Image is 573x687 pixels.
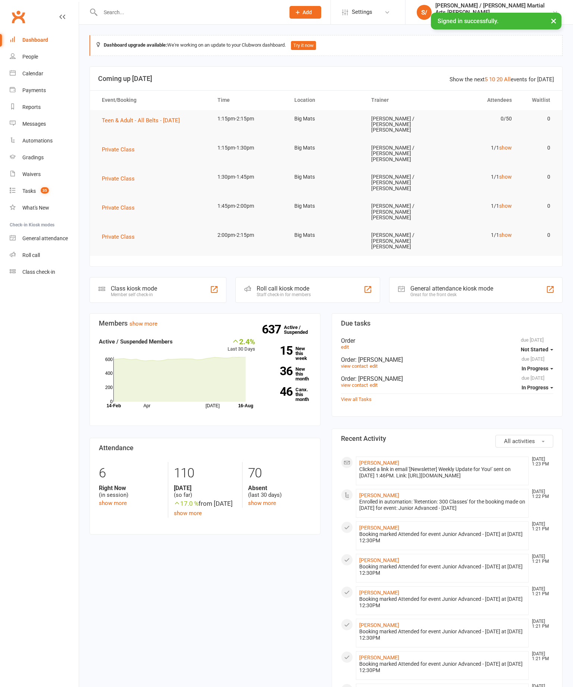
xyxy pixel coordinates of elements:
span: All activities [504,438,535,445]
div: Show the next events for [DATE] [450,75,554,84]
a: 36New this month [266,367,311,381]
a: What's New [10,200,79,216]
a: 5 [485,76,488,83]
strong: Dashboard upgrade available: [104,42,167,48]
td: 1:15pm-1:30pm [211,139,288,157]
strong: 36 [266,366,292,377]
strong: 46 [266,386,292,397]
span: Private Class [102,204,135,211]
a: All [504,76,511,83]
div: Staff check-in for members [257,292,311,297]
h3: Recent Activity [341,435,553,442]
div: Last 30 Days [228,337,255,353]
div: General attendance kiosk mode [410,285,493,292]
div: Booking marked Attended for event Junior Advanced - [DATE] at [DATE] 12:30PM [359,628,525,641]
td: [PERSON_NAME] / [PERSON_NAME] [PERSON_NAME] [364,226,441,255]
div: Great for the front desk [410,292,493,297]
strong: Absent [248,484,311,492]
a: Payments [10,82,79,99]
div: We're working on an update to your Clubworx dashboard. [90,35,563,56]
strong: 15 [266,345,292,356]
button: Private Class [102,203,140,212]
td: [PERSON_NAME] / [PERSON_NAME] [PERSON_NAME] [364,197,441,226]
a: [PERSON_NAME] [359,590,399,596]
td: 0 [519,110,557,128]
th: Event/Booking [95,91,211,110]
div: 70 [248,462,311,484]
a: Tasks 35 [10,183,79,200]
button: Try it now [291,41,316,50]
td: 1:15pm-2:15pm [211,110,288,128]
div: 2.4% [228,337,255,345]
a: Automations [10,132,79,149]
th: Attendees [441,91,518,110]
div: People [22,54,38,60]
div: Class check-in [22,269,55,275]
div: (in session) [99,484,162,499]
a: Class kiosk mode [10,264,79,280]
span: : [PERSON_NAME] [355,356,403,363]
a: Messages [10,116,79,132]
div: Payments [22,87,46,93]
button: In Progress [522,362,553,375]
a: Calendar [10,65,79,82]
time: [DATE] 1:21 PM [528,652,553,661]
a: 15New this week [266,346,311,361]
div: from [DATE] [174,499,237,509]
a: [PERSON_NAME] [359,622,399,628]
a: show more [248,500,276,506]
span: Private Class [102,146,135,153]
a: 10 [489,76,495,83]
div: 6 [99,462,162,484]
div: Dashboard [22,37,48,43]
td: 0 [519,226,557,244]
span: Private Class [102,233,135,240]
div: Booking marked Attended for event Junior Advanced - [DATE] at [DATE] 12:30PM [359,661,525,674]
span: Add [303,9,312,15]
div: Gradings [22,154,44,160]
div: Order [341,356,553,363]
div: (so far) [174,484,237,499]
span: 35 [41,187,49,194]
a: Waivers [10,166,79,183]
div: Calendar [22,70,43,76]
div: [PERSON_NAME] / [PERSON_NAME] Martial Arts [PERSON_NAME] [435,2,552,16]
span: Signed in successfully. [438,18,498,25]
span: Teen & Adult - All Belts - [DATE] [102,117,180,124]
button: All activities [495,435,553,448]
a: View all Tasks [341,396,372,402]
button: Private Class [102,232,140,241]
a: 20 [497,76,502,83]
a: Clubworx [9,7,28,26]
time: [DATE] 1:22 PM [528,489,553,499]
td: Big Mats [288,139,364,157]
a: show [499,174,512,180]
time: [DATE] 1:21 PM [528,619,553,629]
td: [PERSON_NAME] / [PERSON_NAME] [PERSON_NAME] [364,110,441,139]
a: view contact [341,363,368,369]
a: Reports [10,99,79,116]
div: Clicked a link in email '[Newsletter] Weekly Update for You!' sent on [DATE] 1:46PM. Link: [URL][... [359,466,525,479]
div: S/ [417,5,432,20]
a: edit [370,382,378,388]
strong: [DATE] [174,484,237,492]
a: show [499,203,512,209]
input: Search... [98,7,280,18]
button: Private Class [102,174,140,183]
td: [PERSON_NAME] / [PERSON_NAME] [PERSON_NAME] [364,139,441,168]
td: 1/1 [441,226,518,244]
div: 110 [174,462,237,484]
td: Big Mats [288,110,364,128]
div: What's New [22,205,49,211]
a: show [499,145,512,151]
div: Roll call kiosk mode [257,285,311,292]
div: Roll call [22,252,40,258]
time: [DATE] 1:21 PM [528,554,553,564]
th: Waitlist [519,91,557,110]
span: Settings [352,4,372,21]
a: show more [99,500,127,506]
a: show more [129,320,157,327]
strong: Active / Suspended Members [99,338,173,345]
div: Messages [22,121,46,127]
td: Big Mats [288,197,364,215]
